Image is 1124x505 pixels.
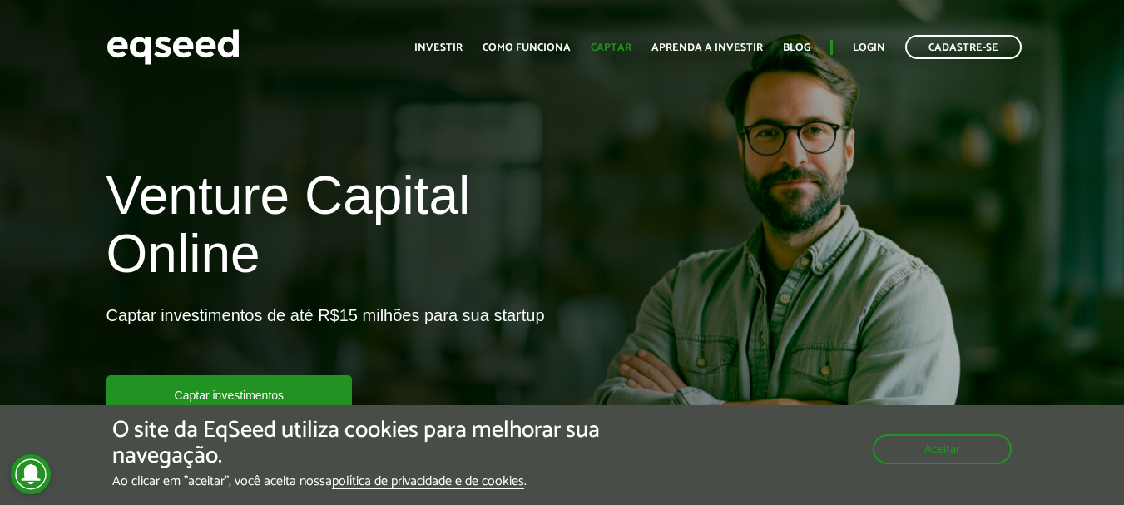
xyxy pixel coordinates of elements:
a: Como funciona [483,42,571,53]
img: EqSeed [106,25,240,69]
a: política de privacidade e de cookies [332,475,524,489]
a: Captar [591,42,631,53]
a: Aprenda a investir [651,42,763,53]
h1: Venture Capital Online [106,166,550,292]
a: Investir [414,42,463,53]
a: Captar investimentos [106,375,353,413]
a: Blog [783,42,810,53]
button: Aceitar [873,434,1012,464]
p: Ao clicar em "aceitar", você aceita nossa . [112,473,651,489]
h5: O site da EqSeed utiliza cookies para melhorar sua navegação. [112,418,651,469]
a: Cadastre-se [905,35,1022,59]
p: Captar investimentos de até R$15 milhões para sua startup [106,305,545,375]
a: Login [853,42,885,53]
